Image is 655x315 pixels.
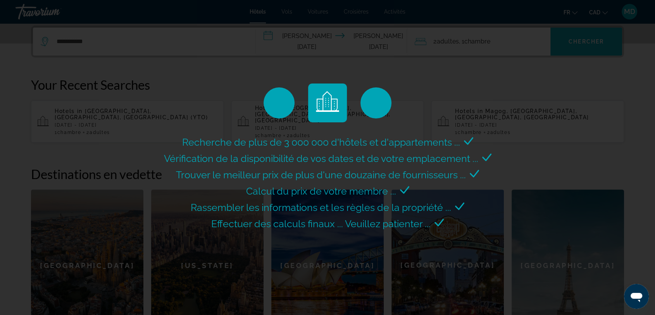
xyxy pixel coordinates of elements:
[191,202,451,213] span: Rassembler les informations et les règles de la propriété ...
[211,218,431,230] span: Effectuer des calculs finaux ... Veuillez patienter ...
[624,284,649,309] iframe: Bouton de lancement de la fenêtre de messagerie
[164,153,478,164] span: Vérification de la disponibilité de vos dates et de votre emplacement ...
[246,185,396,197] span: Calcul du prix de votre membre ...
[182,136,460,148] span: Recherche de plus de 3 000 000 d'hôtels et d'appartements ...
[176,169,466,181] span: Trouver le meilleur prix de plus d'une douzaine de fournisseurs ...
